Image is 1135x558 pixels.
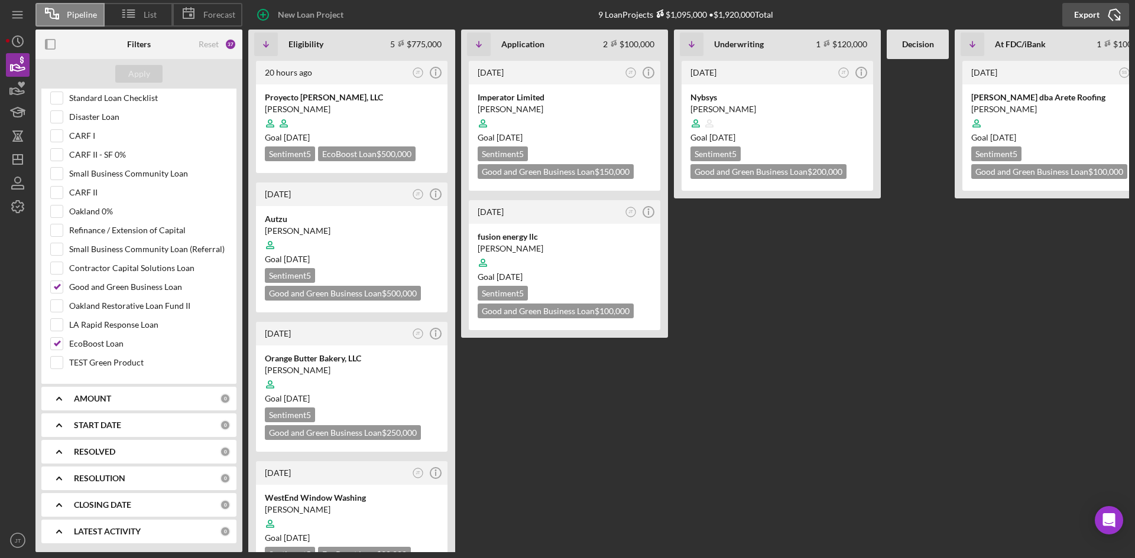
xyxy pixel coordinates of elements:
div: fusion energy llc [478,231,651,243]
label: Oakland 0% [69,205,228,217]
div: 2 $100,000 [603,39,654,49]
time: 2025-08-04 19:46 [265,328,291,338]
label: EcoBoost Loan [69,338,228,350]
div: 37 [225,38,236,50]
time: 2025-08-12 03:52 [478,207,504,217]
div: Sentiment 5 [265,146,315,161]
div: 1 $120,000 [816,39,867,49]
div: [PERSON_NAME] [265,225,439,237]
label: Small Business Community Loan [69,168,228,180]
button: JT [410,187,426,203]
b: At FDC/iBank [995,40,1046,49]
label: CARF I [69,130,228,142]
label: Refinance / Extension of Capital [69,224,228,236]
button: JT [6,528,30,552]
time: 2025-08-11 19:03 [690,67,716,77]
span: Goal [971,132,1016,142]
label: Good and Green Business Loan [69,281,228,293]
div: [PERSON_NAME] [265,364,439,376]
time: 2025-08-13 17:06 [265,189,291,199]
div: [PERSON_NAME] [478,243,651,254]
text: JT [416,70,420,74]
button: New Loan Project [248,3,355,27]
div: 0 [220,473,231,484]
text: JT [628,70,633,74]
div: Nybsys [690,92,864,103]
text: JT [416,331,420,335]
div: 9 Loan Projects • $1,920,000 Total [598,9,773,19]
div: Good and Green Business Loan $100,000 [971,164,1127,179]
label: TEST Green Product [69,357,228,368]
b: CLOSING DATE [74,500,131,510]
label: Standard Loan Checklist [69,92,228,104]
div: Sentiment 5 [690,146,741,161]
a: [DATE]JTImperator Limited[PERSON_NAME]Goal [DATE]Sentiment5Good and Green Business Loan$150,000 [467,59,662,192]
button: JT [836,65,852,81]
button: Export [1062,3,1129,27]
div: Open Intercom Messenger [1095,506,1123,534]
div: Good and Green Business Loan $150,000 [478,164,634,179]
time: 2025-08-01 17:16 [265,468,291,478]
div: 0 [220,446,231,457]
label: Disaster Loan [69,111,228,123]
button: JT [410,65,426,81]
a: [DATE]JTOrange Butter Bakery, LLC[PERSON_NAME]Goal [DATE]Sentiment5Good and Green Business Loan$2... [254,320,449,453]
text: SS [1122,70,1127,74]
div: 0 [220,420,231,430]
button: SS [1117,65,1133,81]
div: [PERSON_NAME] [265,103,439,115]
div: Proyecto [PERSON_NAME], LLC [265,92,439,103]
time: 2025-08-13 21:21 [265,67,312,77]
label: LA Rapid Response Loan [69,319,228,331]
label: Oakland Restorative Loan Fund II [69,300,228,312]
label: Small Business Community Loan (Referral) [69,243,228,255]
label: Contractor Capital Solutions Loan [69,262,228,274]
div: Apply [128,65,150,83]
a: [DATE]JTNybsys[PERSON_NAME]Goal [DATE]Sentiment5Good and Green Business Loan$200,000 [680,59,875,192]
b: AMOUNT [74,394,111,403]
time: 09/18/2025 [284,393,310,403]
time: 09/15/2025 [284,533,310,543]
span: Goal [690,132,735,142]
button: JT [623,65,639,81]
span: Forecast [203,10,235,19]
span: Goal [265,533,310,543]
text: JT [841,70,845,74]
time: 09/07/2025 [497,132,523,142]
a: [DATE]JTAutzu[PERSON_NAME]Goal [DATE]Sentiment5Good and Green Business Loan$500,000 [254,181,449,314]
time: 09/01/2025 [284,132,310,142]
div: [PERSON_NAME] [690,103,864,115]
button: JT [410,465,426,481]
div: 0 [220,526,231,537]
div: Autzu [265,213,439,225]
label: CARF II [69,187,228,198]
div: Reset [199,40,219,49]
div: $1,095,000 [653,9,707,19]
button: JT [410,326,426,342]
div: Sentiment 5 [265,407,315,422]
span: Goal [478,132,523,142]
time: 06/29/2025 [990,132,1016,142]
div: Sentiment 5 [478,146,528,161]
b: Eligibility [288,40,323,49]
div: [PERSON_NAME] [478,103,651,115]
div: Sentiment 5 [478,286,528,301]
b: Decision [902,40,934,49]
div: Good and Green Business Loan $100,000 [478,304,634,318]
text: JT [628,210,633,214]
div: Sentiment 5 [971,146,1022,161]
div: Good and Green Business Loan $250,000 [265,425,421,440]
text: JT [416,471,420,475]
b: START DATE [74,420,121,430]
div: WestEnd Window Washing [265,492,439,504]
b: RESOLUTION [74,474,125,483]
time: 09/23/2025 [497,272,523,282]
span: Goal [265,132,310,142]
div: [PERSON_NAME] [265,504,439,515]
b: Application [501,40,544,49]
text: JT [15,537,21,544]
b: Filters [127,40,151,49]
div: Export [1074,3,1100,27]
div: Good and Green Business Loan $500,000 [265,286,421,301]
text: JT [416,192,420,196]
